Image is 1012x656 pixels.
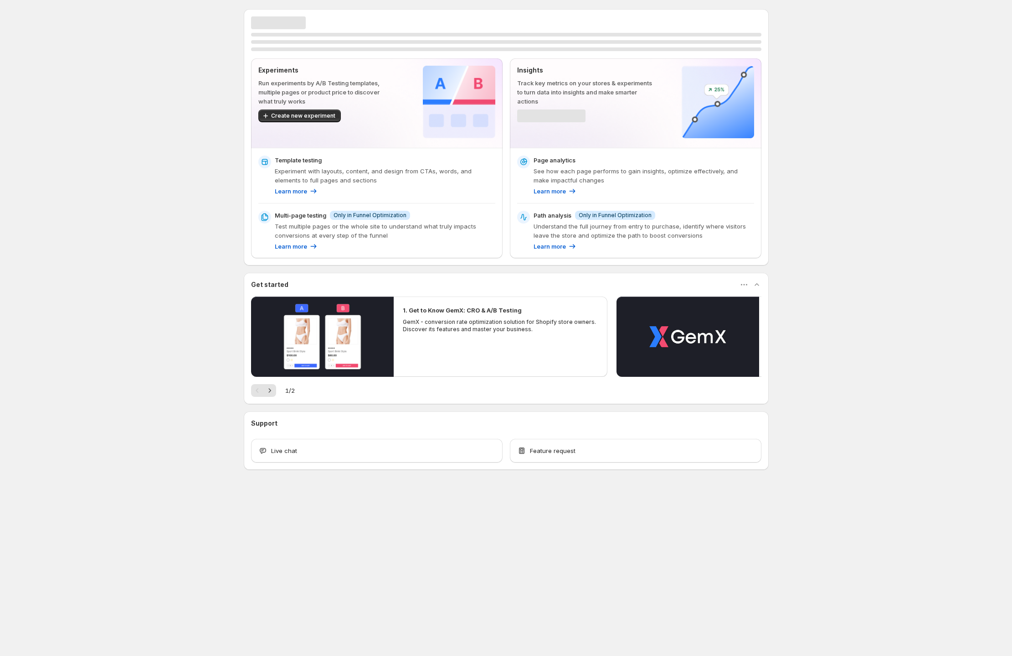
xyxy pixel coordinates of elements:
[579,212,652,219] span: Only in Funnel Optimization
[530,446,575,455] span: Feature request
[334,212,406,219] span: Only in Funnel Optimization
[403,318,599,333] p: GemX - conversion rate optimization solution for Shopify store owners. Discover its features and ...
[275,242,318,251] a: Learn more
[534,167,754,185] p: See how each page performs to gain insights, optimize effectively, and make impactful changes
[271,446,297,455] span: Live chat
[275,187,307,196] p: Learn more
[534,242,566,251] p: Learn more
[271,112,335,120] span: Create new experiment
[275,211,326,220] p: Multi-page testing
[258,78,394,106] p: Run experiments by A/B Testing templates, multiple pages or product price to discover what truly ...
[251,419,277,428] h3: Support
[275,222,495,240] p: Test multiple pages or the whole site to understand what truly impacts conversions at every step ...
[258,109,341,122] button: Create new experiment
[423,66,495,138] img: Experiments
[275,242,307,251] p: Learn more
[534,211,571,220] p: Path analysis
[251,280,288,289] h3: Get started
[263,384,276,397] button: Next
[275,187,318,196] a: Learn more
[285,386,295,395] span: 1 / 2
[258,66,394,75] p: Experiments
[616,297,759,377] button: Play video
[403,306,522,315] h2: 1. Get to Know GemX: CRO & A/B Testing
[534,156,575,165] p: Page analytics
[251,384,276,397] nav: Pagination
[517,66,652,75] p: Insights
[534,187,577,196] a: Learn more
[251,297,394,377] button: Play video
[534,187,566,196] p: Learn more
[275,167,495,185] p: Experiment with layouts, content, and design from CTAs, words, and elements to full pages and sec...
[682,66,754,138] img: Insights
[534,222,754,240] p: Understand the full journey from entry to purchase, identify where visitors leave the store and o...
[534,242,577,251] a: Learn more
[275,156,322,165] p: Template testing
[517,78,652,106] p: Track key metrics on your stores & experiments to turn data into insights and make smarter actions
